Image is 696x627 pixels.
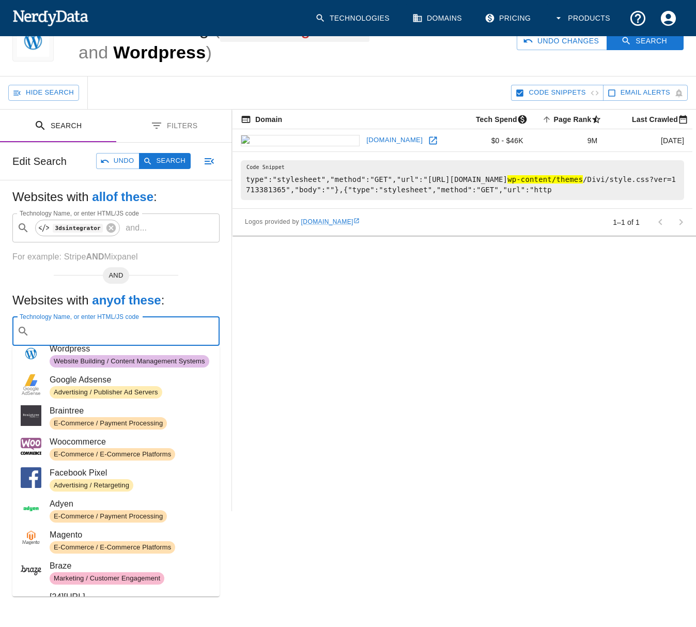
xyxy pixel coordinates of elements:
a: Technologies [309,3,398,34]
span: The estimated minimum and maximum annual tech spend each webpage has, based on the free, freemium... [462,113,532,126]
h6: Edit Search [12,153,67,170]
span: Woocommerce [50,436,211,448]
span: Google Adsense [50,374,211,386]
span: Advertising / Retargeting [50,481,133,491]
button: Filters [116,110,233,142]
span: Most recent date this website was successfully crawled [618,113,692,126]
span: Facebook Pixel [50,467,211,479]
span: A page popularity ranking based on a domain's backlinks. Smaller numbers signal more popular doma... [540,113,606,126]
span: Marketing / Customer Engagement [50,574,164,584]
hl: wp-content/themes [507,175,583,183]
h5: Websites with : [12,292,220,309]
b: AND [86,252,104,261]
label: Technology Name, or enter HTML/JS code [20,209,139,218]
span: The registered domain name (i.e. "nerdydata.com"). [241,113,282,126]
span: AND [103,270,130,281]
td: $0 - $46K [452,129,532,152]
span: Website Building / Content Management Systems [50,357,209,366]
span: Braintree [50,405,211,417]
span: Hide Code Snippets [529,87,585,99]
span: Wordpress [113,42,206,62]
p: and ... [121,222,151,234]
span: Adyen [50,498,211,510]
h1: 1 Websites using [79,19,369,63]
label: Technology Name, or enter HTML/JS code [20,312,139,321]
div: 3dsintegrator [35,220,120,236]
span: [24][URL] [50,591,211,603]
a: Open healthsapiens.com in new window [425,133,441,148]
span: Braze [50,560,211,572]
img: NerdyData.com [12,7,88,28]
span: ) [206,42,212,62]
p: 1–1 of 1 [613,217,640,227]
span: Get email alerts with newly found website results. Click to enable. [621,87,670,99]
button: Undo [96,153,140,169]
span: and [79,42,113,62]
button: Account Settings [653,3,684,34]
button: Hide Code Snippets [511,85,603,101]
a: [DOMAIN_NAME] [364,132,425,148]
span: E-Commerce / Payment Processing [50,512,167,522]
img: healthsapiens.com icon [241,135,360,146]
button: Support and Documentation [623,3,653,34]
a: [DOMAIN_NAME] [301,218,360,225]
span: E-Commerce / E-Commerce Platforms [50,450,175,460]
button: Search [139,153,191,169]
code: 3dsintegrator [53,224,103,233]
td: 9M [532,129,606,152]
a: Domains [406,3,470,34]
button: Products [547,3,618,34]
span: Logos provided by [245,217,360,227]
span: Wordpress [50,343,211,355]
td: [DATE] [606,129,692,152]
span: Magento [50,529,211,541]
span: E-Commerce / Payment Processing [50,419,167,429]
span: ( [214,19,220,38]
button: Get email alerts with newly found website results. Click to enable. [603,85,688,101]
img: "3dsintegrator" and Wordpress logo [17,20,49,62]
pre: type":"stylesheet","method":"GET","url":"[URL][DOMAIN_NAME] /Divi/style.css?ver=1713381365","body... [241,160,684,200]
span: Advertising / Publisher Ad Servers [50,388,162,397]
p: For example: Stripe Mixpanel [12,251,220,263]
b: any of these [92,293,161,307]
a: Pricing [478,3,539,34]
h5: Websites with : [12,189,220,205]
button: Hide Search [8,85,79,101]
b: all of these [92,190,153,204]
span: E-Commerce / E-Commerce Platforms [50,543,175,553]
